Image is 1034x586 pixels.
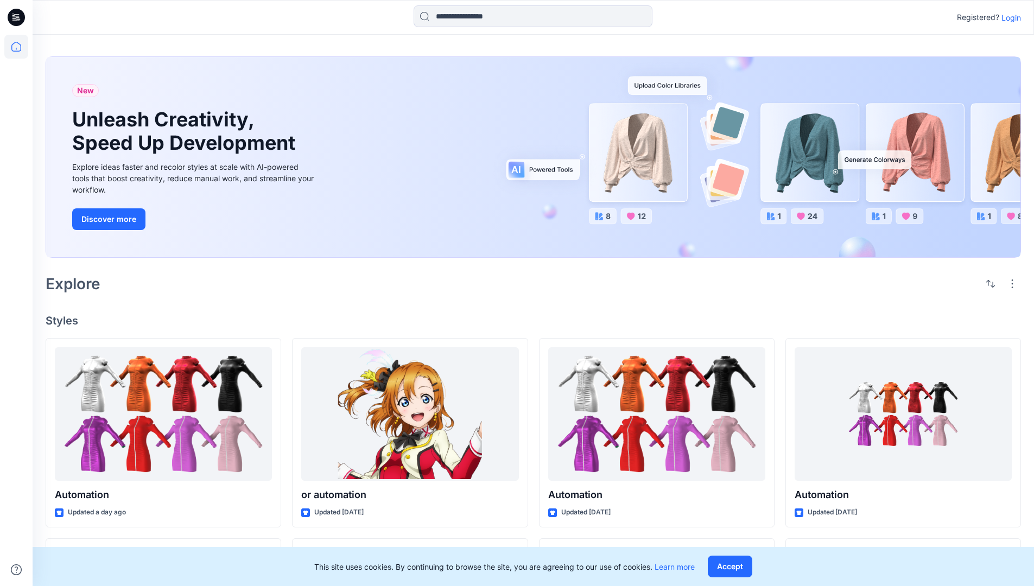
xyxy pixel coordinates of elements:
[655,562,695,571] a: Learn more
[46,275,100,292] h2: Explore
[548,487,765,502] p: Automation
[301,487,518,502] p: or automation
[795,487,1012,502] p: Automation
[561,507,611,518] p: Updated [DATE]
[708,556,752,577] button: Accept
[1001,12,1021,23] p: Login
[55,347,272,481] a: Automation
[68,507,126,518] p: Updated a day ago
[548,347,765,481] a: Automation
[72,208,145,230] button: Discover more
[72,208,316,230] a: Discover more
[72,108,300,155] h1: Unleash Creativity, Speed Up Development
[957,11,999,24] p: Registered?
[55,487,272,502] p: Automation
[808,507,857,518] p: Updated [DATE]
[301,347,518,481] a: or automation
[314,507,364,518] p: Updated [DATE]
[77,84,94,97] span: New
[795,347,1012,481] a: Automation
[46,314,1021,327] h4: Styles
[72,161,316,195] div: Explore ideas faster and recolor styles at scale with AI-powered tools that boost creativity, red...
[314,561,695,572] p: This site uses cookies. By continuing to browse the site, you are agreeing to our use of cookies.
